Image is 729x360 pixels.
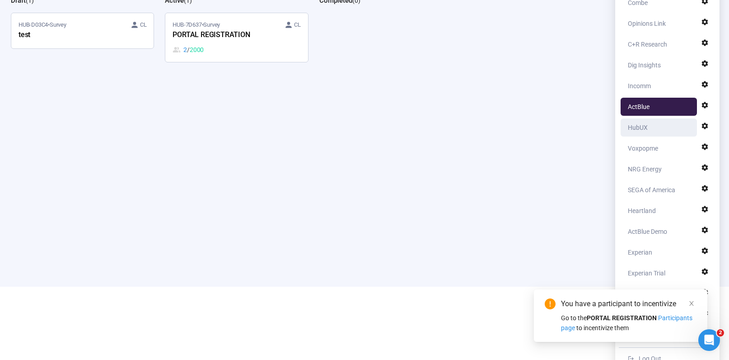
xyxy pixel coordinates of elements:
[628,285,658,303] div: FieldQuest
[545,298,556,309] span: exclamation-circle
[173,20,220,29] span: HUB-7D637 • Survey
[628,14,666,33] div: Opinions Link
[561,298,696,309] div: You have a participant to incentivize
[561,313,696,333] div: Go to the to incentivize them
[173,45,204,55] div: 2
[11,13,154,48] a: HUB-D03C4•Survey CLtest
[587,314,657,322] strong: PORTAL REGISTRATION
[140,20,147,29] span: CL
[628,77,651,95] div: Incomm
[628,56,661,74] div: Dig Insights
[628,223,667,241] div: ActBlue Demo
[628,139,658,157] div: Voxpopme
[19,20,66,29] span: HUB-D03C4 • Survey
[19,29,118,41] div: test
[628,35,667,53] div: C+R Research
[628,98,650,116] div: ActBlue
[628,160,662,178] div: NRG Energy
[717,329,724,336] span: 2
[628,264,665,282] div: Experian Trial
[628,181,675,199] div: SEGA of America
[698,329,720,351] iframe: Intercom live chat
[688,300,695,307] span: close
[628,243,652,261] div: Experian
[190,45,204,55] span: 2000
[187,45,190,55] span: /
[628,202,656,220] div: Heartland
[294,20,301,29] span: CL
[173,29,272,41] div: PORTAL REGISTRATION
[165,13,308,62] a: HUB-7D637•Survey CLPORTAL REGISTRATION2 / 2000
[628,118,648,137] div: HubUX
